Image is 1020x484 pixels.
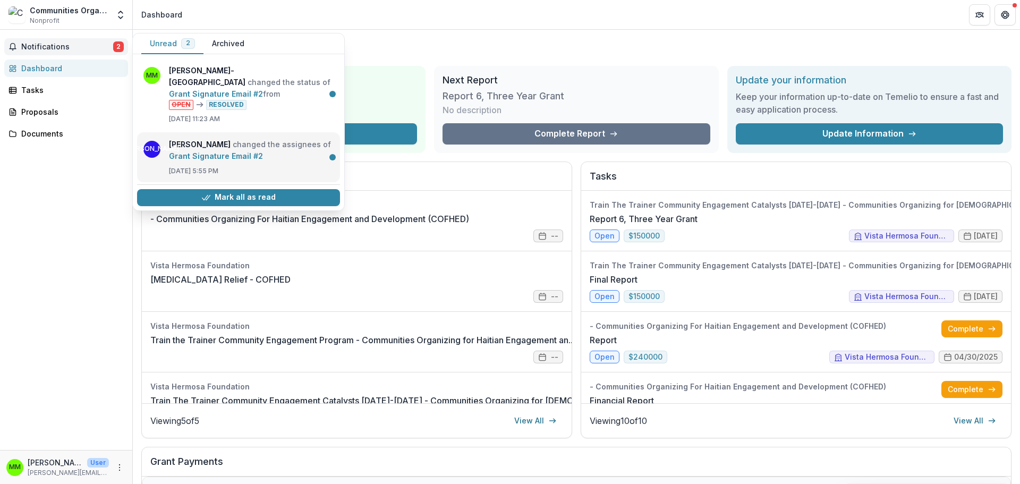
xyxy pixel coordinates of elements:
[736,123,1003,145] a: Update Information
[150,171,563,191] h2: Proposals
[141,38,1011,57] h1: Dashboard
[186,39,190,47] span: 2
[590,394,654,407] a: Financial Report
[137,189,340,206] button: Mark all as read
[590,213,698,225] a: Report 6, Three Year Grant
[947,412,1002,429] a: View All
[150,213,469,225] a: - Communities Organizing For Haitian Engagement and Development (COFHED)
[30,16,59,26] span: Nonprofit
[169,139,334,162] p: changed the assignees of
[443,104,501,116] p: No description
[169,89,263,98] a: Grant Signature Email #2
[150,394,655,407] a: Train The Trainer Community Engagement Catalysts [DATE]-[DATE] - Communities Organizing for [DEMO...
[4,103,128,121] a: Proposals
[994,4,1016,26] button: Get Help
[21,128,120,139] div: Documents
[150,456,1002,476] h2: Grant Payments
[941,320,1002,337] a: Complete
[8,6,25,23] img: Communities Organizing for Haitian Engagement and Development (COFHED)
[4,60,128,77] a: Dashboard
[113,4,128,26] button: Open entity switcher
[141,33,203,54] button: Unread
[508,412,563,429] a: View All
[4,38,128,55] button: Notifications2
[4,125,128,142] a: Documents
[203,33,253,54] button: Archived
[150,334,575,346] a: Train the Trainer Community Engagement Program - Communities Organizing for Haitian Engagement an...
[590,171,1002,191] h2: Tasks
[443,74,710,86] h2: Next Report
[21,84,120,96] div: Tasks
[169,65,334,110] p: changed the status of from
[969,4,990,26] button: Partners
[9,464,21,471] div: Madeleine Maceno-Avignon
[30,5,109,16] div: Communities Organizing for Haitian Engagement and Development (COFHED)
[87,458,109,468] p: User
[736,74,1003,86] h2: Update your information
[28,468,109,478] p: [PERSON_NAME][EMAIL_ADDRESS][DOMAIN_NAME]
[113,41,124,52] span: 2
[590,273,637,286] a: Final Report
[590,414,647,427] p: Viewing 10 of 10
[169,151,263,160] a: Grant Signature Email #2
[21,43,113,52] span: Notifications
[141,9,182,20] div: Dashboard
[113,461,126,474] button: More
[150,273,291,286] a: [MEDICAL_DATA] Relief - COFHED
[443,90,564,102] h3: Report 6, Three Year Grant
[137,7,186,22] nav: breadcrumb
[590,334,617,346] a: Report
[736,90,1003,116] h3: Keep your information up-to-date on Temelio to ensure a fast and easy application process.
[28,457,83,468] p: [PERSON_NAME]-[GEOGRAPHIC_DATA]
[443,123,710,145] a: Complete Report
[21,63,120,74] div: Dashboard
[150,414,199,427] p: Viewing 5 of 5
[21,106,120,117] div: Proposals
[4,81,128,99] a: Tasks
[941,381,1002,398] a: Complete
